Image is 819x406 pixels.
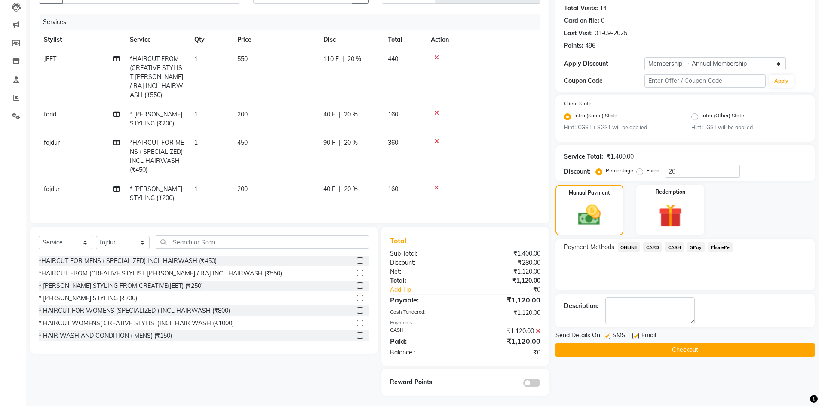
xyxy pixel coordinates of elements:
label: Inter (Other) State [702,112,744,122]
div: ₹1,120.00 [465,267,547,276]
div: ₹1,120.00 [465,327,547,336]
span: 20 % [344,185,358,194]
span: 20 % [347,55,361,64]
div: ₹1,120.00 [465,336,547,346]
span: 20 % [344,110,358,119]
span: GPay [687,242,705,252]
div: *HAIRCUT FOR MENS ( SPECIALIZED) INCL HAIRWASH (₹450) [39,256,217,266]
span: CARD [643,242,662,252]
span: | [339,110,340,119]
div: Apply Discount [564,59,645,68]
span: Send Details On [555,331,600,342]
img: _cash.svg [571,202,608,228]
div: * HAIRCUT WOMENS( CREATIVE STYLIST)INCL HAIR WASH (₹1000) [39,319,234,328]
span: JEET [44,55,56,63]
span: 1 [194,139,198,147]
div: 0 [601,16,604,25]
th: Total [383,30,426,49]
span: Total [390,236,410,245]
div: * HAIR WASH AND CONDITION ( MENS) (₹150) [39,331,172,340]
span: Payment Methods [564,243,614,252]
span: ONLINE [618,242,640,252]
div: Discount: [383,258,465,267]
label: Manual Payment [569,189,610,197]
span: 20 % [344,138,358,147]
div: ₹0 [465,348,547,357]
div: Sub Total: [383,249,465,258]
small: Hint : IGST will be applied [691,124,806,131]
div: * HAIRCUT FOR WOMENS (SPECIALIZED ) INCL HAIRWASH (₹800) [39,306,230,315]
span: 110 F [323,55,339,64]
div: ₹0 [479,285,547,294]
div: Total Visits: [564,4,598,13]
label: Intra (Same) State [574,112,617,122]
div: Last Visit: [564,29,593,38]
th: Service [125,30,189,49]
a: Add Tip [383,285,479,294]
div: 496 [585,41,595,50]
small: Hint : CGST + SGST will be applied [564,124,679,131]
span: 40 F [323,185,335,194]
div: 14 [600,4,607,13]
img: _gift.svg [651,201,690,230]
span: 160 [388,185,398,193]
div: Payable: [383,295,465,305]
div: ₹1,120.00 [465,276,547,285]
span: *HAIRCUT FROM (CREATIVE STYLIST [PERSON_NAME] / RAJ INCL HAIRWASH (₹550) [130,55,183,99]
div: Card on file: [564,16,599,25]
div: Services [40,14,547,30]
span: 1 [194,55,198,63]
th: Disc [318,30,383,49]
span: CASH [665,242,684,252]
span: 550 [237,55,248,63]
div: ₹1,400.00 [607,152,634,161]
span: * [PERSON_NAME] STYLING (₹200) [130,185,182,202]
span: | [339,138,340,147]
button: Checkout [555,343,815,357]
input: Search or Scan [156,235,369,249]
span: 440 [388,55,398,63]
div: * [PERSON_NAME] STYLING (₹200) [39,294,137,303]
div: Payments [390,319,540,327]
div: Cash Tendered: [383,308,465,317]
span: | [342,55,344,64]
div: Coupon Code [564,76,645,85]
span: 1 [194,110,198,118]
th: Price [232,30,318,49]
div: ₹280.00 [465,258,547,267]
span: 1 [194,185,198,193]
th: Qty [189,30,232,49]
th: Stylist [39,30,125,49]
input: Enter Offer / Coupon Code [644,74,766,88]
label: Client State [564,100,592,107]
div: CASH [383,327,465,336]
span: fojdur [44,139,60,147]
span: 40 F [323,110,335,119]
div: Reward Points [383,378,465,387]
div: ₹1,120.00 [465,295,547,305]
div: ₹1,400.00 [465,249,547,258]
span: *HAIRCUT FOR MENS ( SPECIALIZED) INCL HAIRWASH (₹450) [130,139,184,174]
span: 160 [388,110,398,118]
div: * [PERSON_NAME] STYLING FROM CREATIVE(JEET) (₹250) [39,281,203,290]
div: Discount: [564,167,591,176]
span: 90 F [323,138,335,147]
label: Percentage [606,167,633,174]
div: ₹1,120.00 [465,308,547,317]
div: Paid: [383,336,465,346]
span: SMS [613,331,626,342]
div: 01-09-2025 [595,29,627,38]
span: Email [641,331,656,342]
th: Action [426,30,540,49]
label: Fixed [647,167,659,174]
div: Total: [383,276,465,285]
span: PhonePe [708,242,733,252]
div: *HAIRCUT FROM (CREATIVE STYLIST [PERSON_NAME] / RAJ INCL HAIRWASH (₹550) [39,269,282,278]
div: Description: [564,302,598,311]
span: fojdur [44,185,60,193]
span: 360 [388,139,398,147]
button: Apply [769,75,794,88]
div: Balance : [383,348,465,357]
span: farid [44,110,56,118]
span: 200 [237,110,248,118]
